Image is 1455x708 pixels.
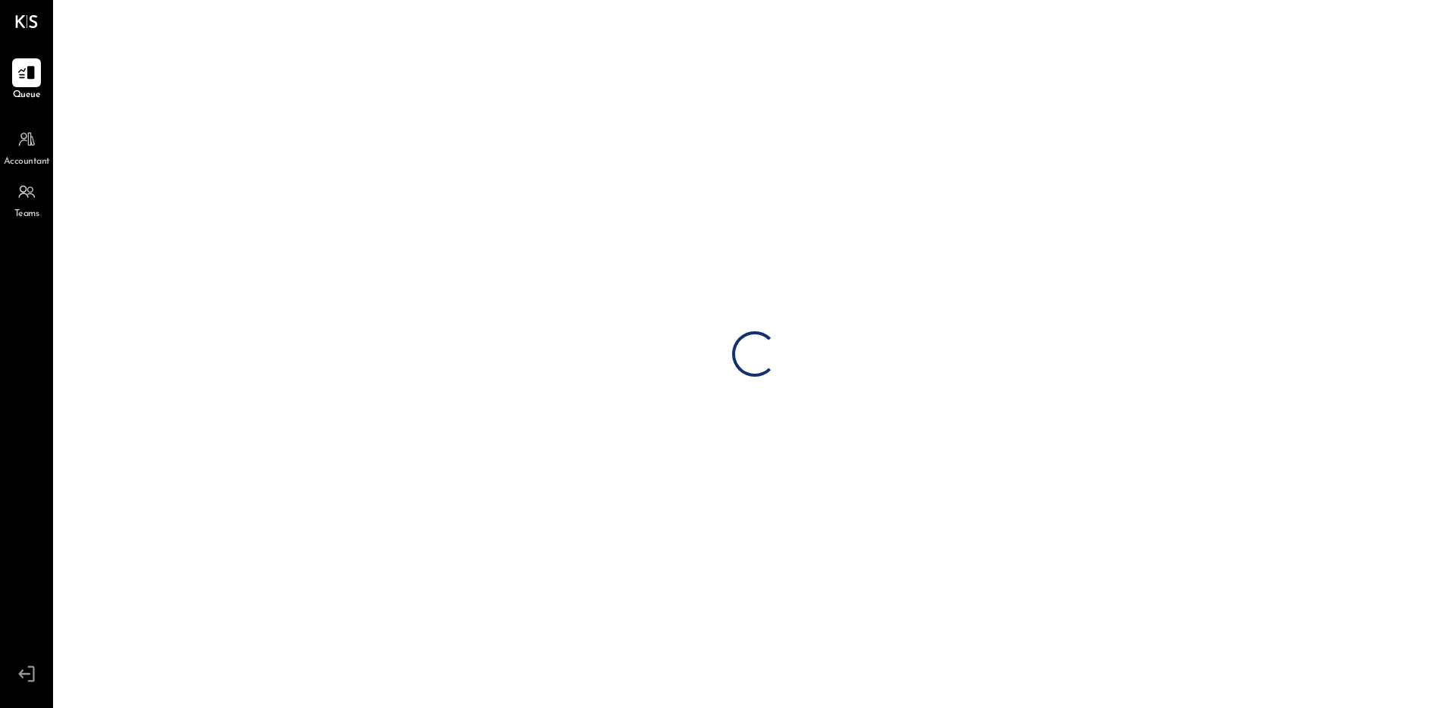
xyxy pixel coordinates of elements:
[4,155,50,169] span: Accountant
[1,177,52,221] a: Teams
[1,58,52,102] a: Queue
[13,89,41,102] span: Queue
[14,208,39,221] span: Teams
[1,125,52,169] a: Accountant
